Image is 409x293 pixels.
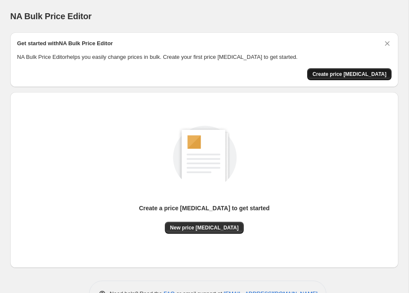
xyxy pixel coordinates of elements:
[165,222,244,234] button: New price [MEDICAL_DATA]
[10,12,92,21] span: NA Bulk Price Editor
[139,204,270,212] p: Create a price [MEDICAL_DATA] to get started
[383,39,392,48] button: Dismiss card
[307,68,392,80] button: Create price change job
[312,71,386,78] span: Create price [MEDICAL_DATA]
[170,224,239,231] span: New price [MEDICAL_DATA]
[17,39,113,48] h2: Get started with NA Bulk Price Editor
[17,53,392,61] p: NA Bulk Price Editor helps you easily change prices in bulk. Create your first price [MEDICAL_DAT...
